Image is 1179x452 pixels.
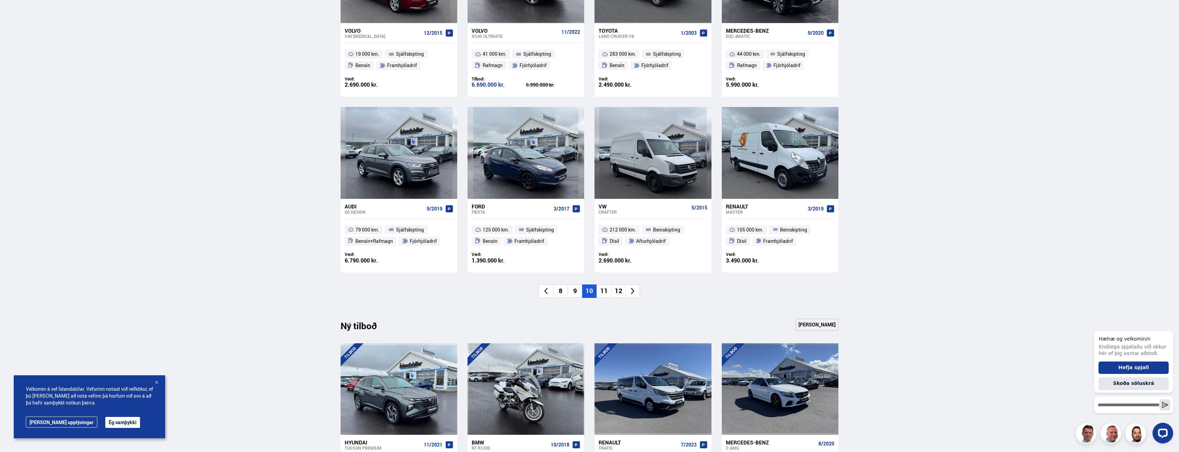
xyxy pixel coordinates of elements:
[599,82,653,88] div: 2.490.000 kr.
[599,209,688,214] div: Crafter
[737,61,757,69] span: Rafmagn
[681,30,697,36] span: 1/2003
[818,441,834,446] span: 8/2020
[483,237,497,245] span: Bensín
[599,445,678,450] div: Trafic
[582,284,597,298] li: 10
[599,34,678,39] div: Land Cruiser V8
[410,237,437,245] span: Fjórhjóladrif
[345,203,424,209] div: Audi
[553,284,568,298] li: 8
[468,23,584,97] a: Volvo XC40 ULTIMATE 11/2022 41 000 km. Sjálfskipting Rafmagn Fjórhjóladrif Tilboð: 6.690.000 kr. ...
[561,29,580,35] span: 11/2022
[472,439,548,445] div: BMW
[726,82,780,88] div: 5.990.000 kr.
[355,226,379,234] span: 79 000 km.
[737,50,761,58] span: 44 000 km.
[777,50,805,58] span: Sjálfskipting
[554,206,569,212] span: 3/2017
[1077,424,1097,445] img: FbJEzSuNWCJXmdc-.webp
[523,50,551,58] span: Sjálfskipting
[737,226,763,234] span: 105 000 km.
[808,206,824,212] span: 3/2019
[355,50,379,58] span: 19 000 km.
[726,445,816,450] div: C AMG
[519,61,547,69] span: Fjórhjóladrif
[1089,318,1176,449] iframe: LiveChat chat widget
[726,209,805,214] div: Master
[468,199,584,272] a: Ford Fiesta 3/2017 125 000 km. Sjálfskipting Bensín Framhjóladrif Verð: 1.390.000 kr.
[526,226,554,234] span: Sjálfskipting
[472,252,526,257] div: Verð:
[424,30,442,36] span: 12/2015
[341,23,457,97] a: Volvo V40 [MEDICAL_DATA] 12/2015 19 000 km. Sjálfskipting Bensín Framhjóladrif Verð: 2.690.000 kr.
[610,61,624,69] span: Bensín
[726,34,805,39] div: EQC 4MATIC
[599,28,678,34] div: Toyota
[551,442,569,448] span: 10/2018
[722,23,838,97] a: Mercedes-Benz EQC 4MATIC 9/2020 44 000 km. Sjálfskipting Rafmagn Fjórhjóladrif Verð: 5.990.000 kr.
[472,209,551,214] div: Fiesta
[599,258,653,263] div: 2.690.000 kr.
[355,237,393,245] span: Bensín+Rafmagn
[26,417,97,428] a: [PERSON_NAME] upplýsingar
[396,226,424,234] span: Sjálfskipting
[796,319,838,331] a: [PERSON_NAME]
[681,442,697,448] span: 7/2023
[653,50,681,58] span: Sjálfskipting
[773,61,801,69] span: Fjórhjóladrif
[472,203,551,209] div: Ford
[636,237,666,245] span: Afturhjóladrif
[594,23,711,97] a: Toyota Land Cruiser V8 1/2003 283 000 km. Sjálfskipting Bensín Fjórhjóladrif Verð: 2.490.000 kr.
[526,83,580,87] div: 6.990.000 kr.
[653,226,680,234] span: Beinskipting
[345,76,399,82] div: Verð:
[726,76,780,82] div: Verð:
[641,61,668,69] span: Fjórhjóladrif
[341,199,457,272] a: Audi Q5 DESIGN 9/2019 79 000 km. Sjálfskipting Bensín+Rafmagn Fjórhjóladrif Verð: 6.790.000 kr.
[780,226,807,234] span: Beinskipting
[355,61,370,69] span: Bensín
[610,226,636,234] span: 212 000 km.
[726,28,805,34] div: Mercedes-Benz
[599,439,678,445] div: Renault
[345,82,399,88] div: 2.690.000 kr.
[597,284,611,298] li: 11
[611,284,625,298] li: 12
[808,30,824,36] span: 9/2020
[105,417,140,428] button: Ég samþykki
[726,252,780,257] div: Verð:
[737,237,747,245] span: Dísil
[472,82,526,88] div: 6.690.000 kr.
[483,226,509,234] span: 125 000 km.
[345,34,421,39] div: V40 [MEDICAL_DATA]
[345,445,421,450] div: Tucson PREMIUM
[726,439,816,445] div: Mercedes-Benz
[610,50,636,58] span: 283 000 km.
[726,258,780,263] div: 3.490.000 kr.
[427,206,442,212] span: 9/2019
[722,199,838,272] a: Renault Master 3/2019 105 000 km. Beinskipting Dísil Framhjóladrif Verð: 3.490.000 kr.
[345,252,399,257] div: Verð:
[424,442,442,448] span: 11/2021
[568,284,582,298] li: 9
[594,199,711,272] a: VW Crafter 5/2015 212 000 km. Beinskipting Dísil Afturhjóladrif Verð: 2.690.000 kr.
[345,439,421,445] div: Hyundai
[387,61,417,69] span: Framhjóladrif
[396,50,424,58] span: Sjálfskipting
[610,237,619,245] span: Dísil
[514,237,544,245] span: Framhjóladrif
[692,205,707,211] span: 5/2015
[472,28,559,34] div: Volvo
[341,321,389,335] div: Ný tilboð
[472,445,548,450] div: RT R1200
[345,258,399,263] div: 6.790.000 kr.
[599,76,653,82] div: Verð:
